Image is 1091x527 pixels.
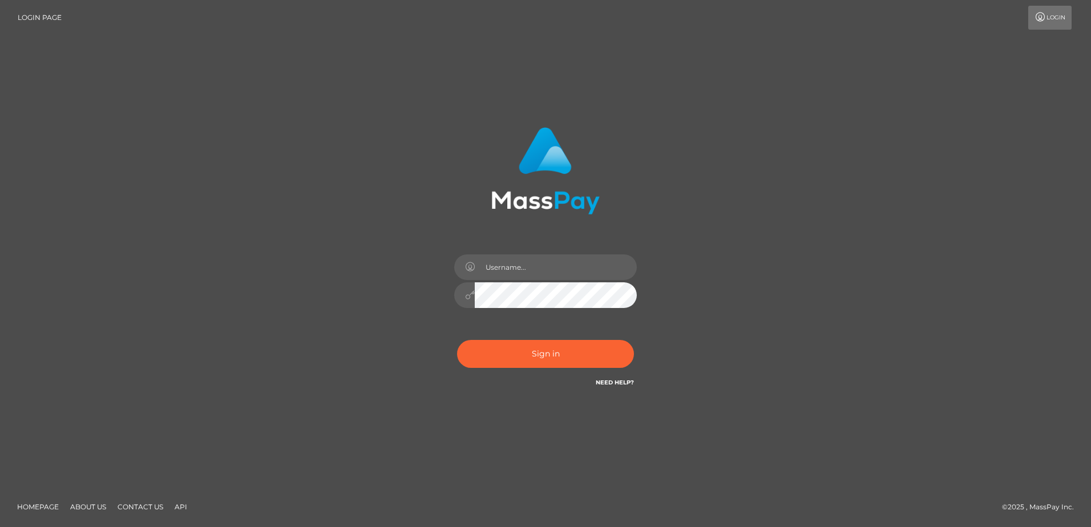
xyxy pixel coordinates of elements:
input: Username... [475,254,637,280]
div: © 2025 , MassPay Inc. [1002,501,1082,513]
img: MassPay Login [491,127,600,214]
a: Homepage [13,498,63,516]
a: About Us [66,498,111,516]
a: Need Help? [596,379,634,386]
a: Login Page [18,6,62,30]
a: API [170,498,192,516]
a: Contact Us [113,498,168,516]
a: Login [1028,6,1072,30]
button: Sign in [457,340,634,368]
